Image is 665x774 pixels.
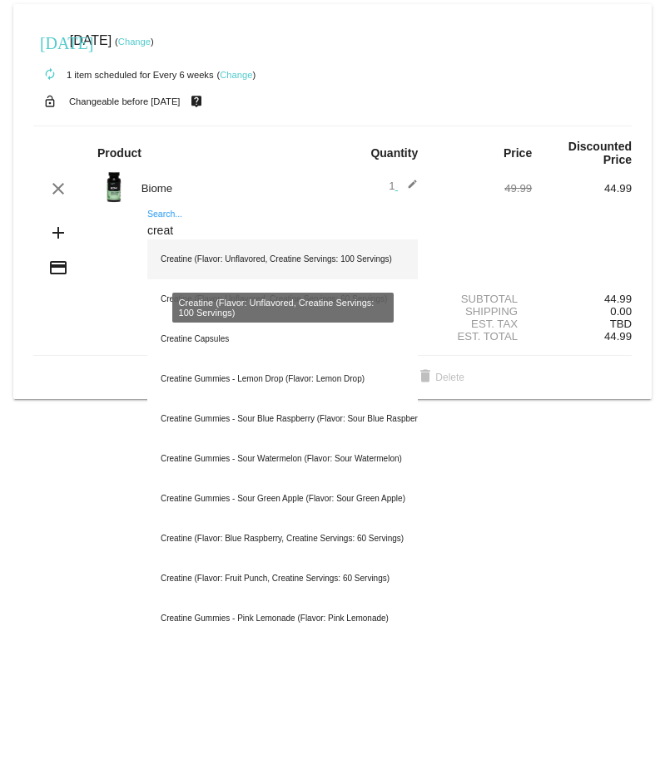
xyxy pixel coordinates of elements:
[40,32,60,52] mat-icon: [DATE]
[147,279,418,319] div: Creatine (Flavor: Unflavored, Creatine Servings: 60 Servings)
[532,182,632,195] div: 44.99
[415,372,464,383] span: Delete
[432,318,532,330] div: Est. Tax
[402,362,478,392] button: Delete
[504,146,532,160] strong: Price
[48,223,68,243] mat-icon: add
[610,318,632,330] span: TBD
[147,359,418,399] div: Creatine Gummies - Lemon Drop (Flavor: Lemon Drop)
[147,239,418,279] div: Creatine (Flavor: Unflavored, Creatine Servings: 100 Servings)
[147,599,418,638] div: Creatine Gummies - Pink Lemonade (Flavor: Pink Lemonade)
[40,65,60,85] mat-icon: autorenew
[532,293,632,305] div: 44.99
[147,399,418,439] div: Creatine Gummies - Sour Blue Raspberry (Flavor: Sour Blue Raspberry)
[370,146,418,160] strong: Quantity
[115,37,154,47] small: ( )
[610,305,632,318] span: 0.00
[220,70,252,80] a: Change
[147,224,418,238] input: Search...
[97,170,131,204] img: Image-1-Carousel-Biome-Transp.png
[568,140,632,166] strong: Discounted Price
[389,180,418,192] span: 1
[432,182,532,195] div: 49.99
[40,91,60,112] mat-icon: lock_open
[147,559,418,599] div: Creatine (Flavor: Fruit Punch, Creatine Servings: 60 Servings)
[97,146,141,160] strong: Product
[216,70,256,80] small: ( )
[147,319,418,359] div: Creatine Capsules
[432,293,532,305] div: Subtotal
[147,439,418,479] div: Creatine Gummies - Sour Watermelon (Flavor: Sour Watermelon)
[147,519,418,559] div: Creatine (Flavor: Blue Raspberry, Creatine Servings: 60 Servings)
[48,179,68,199] mat-icon: clear
[33,70,214,80] small: 1 item scheduled for Every 6 weeks
[432,330,532,343] div: Est. Total
[147,479,418,519] div: Creatine Gummies - Sour Green Apple (Flavor: Sour Green Apple)
[415,367,435,387] mat-icon: delete
[398,179,418,199] mat-icon: edit
[133,182,333,195] div: Biome
[118,37,151,47] a: Change
[48,258,68,278] mat-icon: credit_card
[69,96,181,106] small: Changeable before [DATE]
[604,330,632,343] span: 44.99
[432,305,532,318] div: Shipping
[186,91,206,112] mat-icon: live_help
